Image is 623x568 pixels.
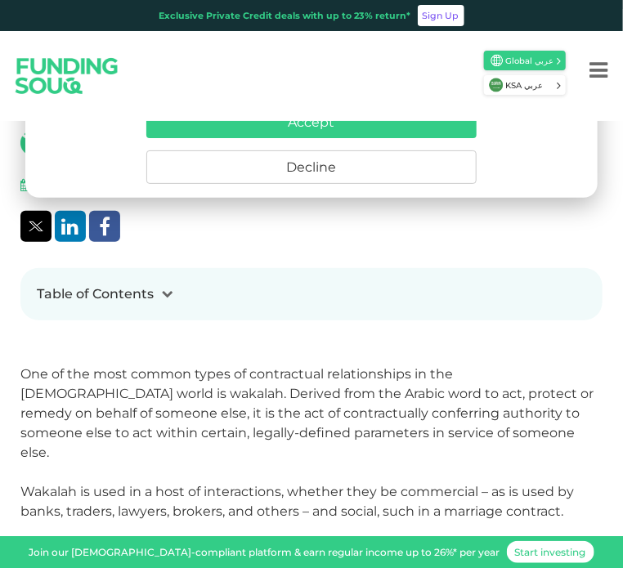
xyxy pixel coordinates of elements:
[491,55,503,66] img: SA Flag
[505,55,555,67] span: Global عربي
[37,284,154,304] div: Table of Contents
[29,545,500,560] div: Join our [DEMOGRAPHIC_DATA]-compliant platform & earn regular income up to 26%* per year
[146,150,477,184] button: Decline
[20,128,50,158] img: Blog Author
[146,106,477,138] button: Accept
[489,78,504,92] img: SA Flag
[574,38,623,103] button: Menu
[20,366,594,460] span: One of the most common types of contractual relationships in the [DEMOGRAPHIC_DATA] world is waka...
[20,484,574,519] span: Wakalah is used in a host of interactions, whether they be commercial – as is used by banks, trad...
[505,79,555,92] span: KSA عربي
[2,42,132,109] img: Logo
[418,5,464,26] a: Sign Up
[507,541,594,563] a: Start investing
[159,9,411,23] div: Exclusive Private Credit deals with up to 23% return*
[29,221,43,231] img: twitter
